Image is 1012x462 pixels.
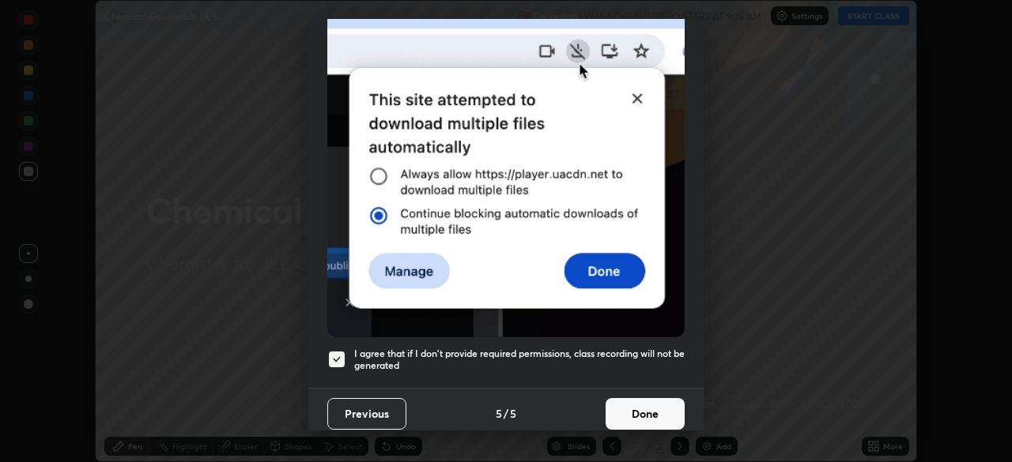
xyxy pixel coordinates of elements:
[606,398,685,430] button: Done
[504,405,508,422] h4: /
[354,347,685,372] h5: I agree that if I don't provide required permissions, class recording will not be generated
[510,405,516,422] h4: 5
[496,405,502,422] h4: 5
[327,398,406,430] button: Previous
